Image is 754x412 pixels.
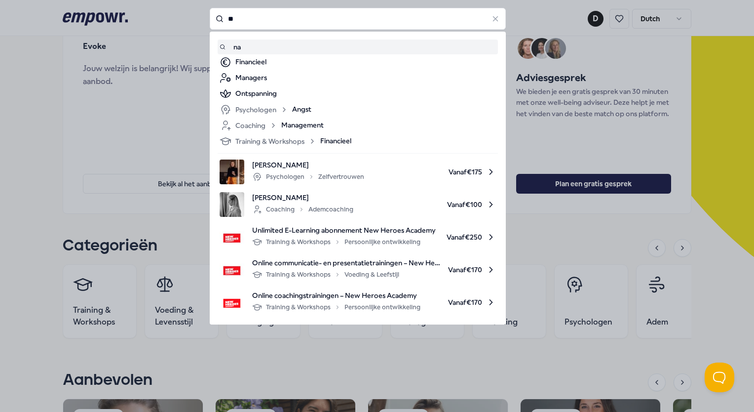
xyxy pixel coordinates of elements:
[320,135,351,147] span: Financieel
[252,269,399,281] div: Training & Workshops Voeding & Leefstijl
[220,104,288,116] div: Psychologen
[252,225,436,236] span: Unlimited E-Learning abonnement New Heroes Academy
[705,363,734,392] iframe: Help Scout Beacon - Open
[220,192,496,217] a: product image[PERSON_NAME]CoachingAdemcoachingVanaf€100
[220,160,496,184] a: product image[PERSON_NAME]PsychologenZelfvertrouwenVanaf€175
[235,72,496,84] div: Managers
[444,225,496,249] span: Vanaf € 250
[220,120,277,131] div: Coaching
[252,236,420,248] div: Training & Workshops Persoonlijke ontwikkeling
[220,72,496,84] a: Managers
[220,257,496,282] a: product imageOnline communicatie- en presentatietrainingen – New Heroes AcademyTraining & Worksho...
[372,160,496,184] span: Vanaf € 175
[210,8,506,30] input: Search for products, categories or subcategories
[220,56,496,68] a: Financieel
[220,290,496,315] a: product imageOnline coachingstrainingen – New Heroes AcademyTraining & WorkshopsPersoonlijke ontw...
[448,257,496,282] span: Vanaf € 170
[252,301,420,313] div: Training & Workshops Persoonlijke ontwikkeling
[220,192,244,217] img: product image
[252,192,353,203] span: [PERSON_NAME]
[235,88,496,100] div: Ontspanning
[235,56,496,68] div: Financieel
[220,290,244,315] img: product image
[220,104,496,116] a: PsychologenAngst
[220,160,244,184] img: product image
[252,290,420,301] span: Online coachingstrainingen – New Heroes Academy
[292,104,311,116] span: Angst
[220,257,244,282] img: product image
[281,120,324,131] span: Management
[220,225,496,249] a: product imageUnlimited E-Learning abonnement New Heroes AcademyTraining & WorkshopsPersoonlijke o...
[220,120,496,131] a: CoachingManagement
[220,225,244,249] img: product image
[252,257,440,268] span: Online communicatie- en presentatietrainingen – New Heroes Academy
[220,135,496,147] a: Training & WorkshopsFinancieel
[220,41,496,52] a: na
[252,204,353,215] div: Coaching Ademcoaching
[428,290,496,315] span: Vanaf € 170
[220,88,496,100] a: Ontspanning
[252,171,364,183] div: Psychologen Zelfvertrouwen
[220,135,316,147] div: Training & Workshops
[252,160,364,170] span: [PERSON_NAME]
[361,192,496,217] span: Vanaf € 100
